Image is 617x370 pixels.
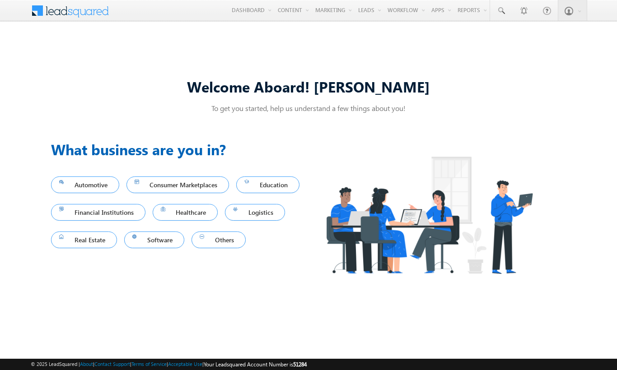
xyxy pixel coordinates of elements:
span: © 2025 LeadSquared | | | | | [31,360,307,369]
a: Contact Support [94,361,130,367]
a: Acceptable Use [168,361,202,367]
span: Automotive [59,179,111,191]
h3: What business are you in? [51,139,308,160]
span: Logistics [233,206,277,218]
span: Financial Institutions [59,206,137,218]
span: Healthcare [161,206,210,218]
span: Real Estate [59,234,109,246]
p: To get you started, help us understand a few things about you! [51,103,566,113]
span: Software [132,234,177,246]
span: Consumer Marketplaces [135,179,221,191]
a: Terms of Service [131,361,167,367]
span: Others [200,234,238,246]
span: 51284 [293,361,307,368]
span: Education [244,179,291,191]
div: Welcome Aboard! [PERSON_NAME] [51,77,566,96]
span: Your Leadsquared Account Number is [204,361,307,368]
img: Industry.png [308,139,550,291]
a: About [80,361,93,367]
